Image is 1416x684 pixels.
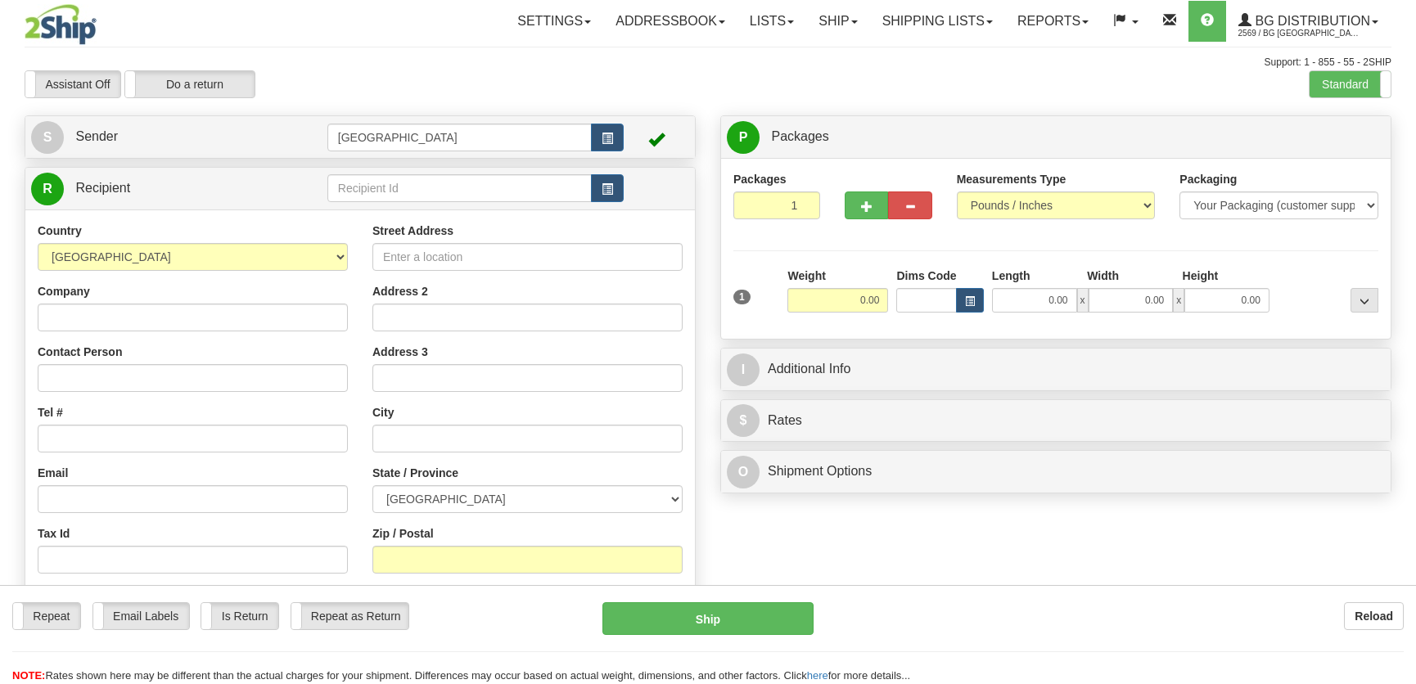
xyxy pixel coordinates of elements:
[733,171,787,187] label: Packages
[75,181,130,195] span: Recipient
[1077,288,1089,313] span: x
[1087,268,1119,284] label: Width
[603,1,737,42] a: Addressbook
[727,455,1385,488] a: OShipment Options
[31,173,64,205] span: R
[1351,288,1378,313] div: ...
[727,120,1385,154] a: P Packages
[505,1,603,42] a: Settings
[372,283,428,299] label: Address 2
[372,243,683,271] input: Enter a location
[602,602,814,635] button: Ship
[125,71,255,97] label: Do a return
[38,404,63,421] label: Tel #
[38,465,68,481] label: Email
[38,344,122,360] label: Contact Person
[75,129,118,143] span: Sender
[957,171,1067,187] label: Measurements Type
[727,353,760,386] span: I
[93,603,189,629] label: Email Labels
[31,120,327,154] a: S Sender
[896,268,956,284] label: Dims Code
[25,4,97,45] img: logo2569.jpg
[1238,25,1361,42] span: 2569 / BG [GEOGRAPHIC_DATA] (PRINCIPAL)
[372,404,394,421] label: City
[25,71,120,97] label: Assistant Off
[13,603,80,629] label: Repeat
[1179,171,1237,187] label: Packaging
[291,603,408,629] label: Repeat as Return
[372,223,453,239] label: Street Address
[201,603,277,629] label: Is Return
[787,268,825,284] label: Weight
[737,1,806,42] a: Lists
[1173,288,1184,313] span: x
[992,268,1030,284] label: Length
[38,223,82,239] label: Country
[1005,1,1101,42] a: Reports
[327,174,592,202] input: Recipient Id
[727,404,1385,438] a: $Rates
[38,525,70,542] label: Tax Id
[727,404,760,437] span: $
[870,1,1005,42] a: Shipping lists
[1378,259,1414,425] iframe: chat widget
[372,465,458,481] label: State / Province
[727,353,1385,386] a: IAdditional Info
[12,669,45,682] span: NOTE:
[807,669,828,682] a: here
[1226,1,1391,42] a: BG Distribution 2569 / BG [GEOGRAPHIC_DATA] (PRINCIPAL)
[727,456,760,488] span: O
[806,1,869,42] a: Ship
[372,344,428,360] label: Address 3
[727,121,760,154] span: P
[25,56,1391,70] div: Support: 1 - 855 - 55 - 2SHIP
[1344,602,1404,630] button: Reload
[31,121,64,154] span: S
[327,124,592,151] input: Sender Id
[1183,268,1219,284] label: Height
[1310,71,1391,97] label: Standard
[372,525,434,542] label: Zip / Postal
[771,129,828,143] span: Packages
[1251,14,1370,28] span: BG Distribution
[31,172,295,205] a: R Recipient
[1355,610,1393,623] b: Reload
[733,290,751,304] span: 1
[38,283,90,299] label: Company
